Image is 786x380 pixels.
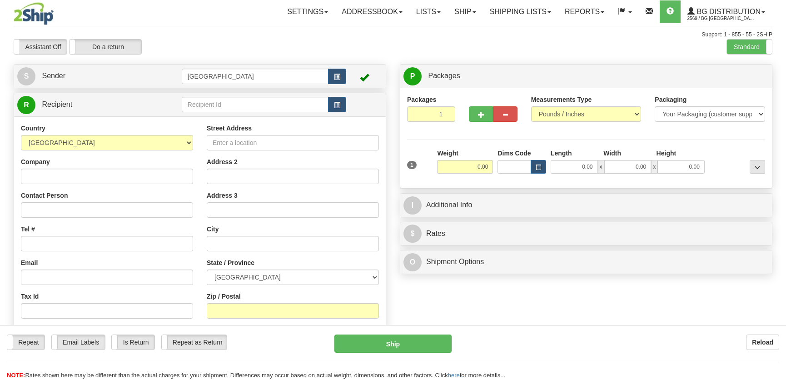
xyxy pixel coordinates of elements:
[17,95,164,114] a: R Recipient
[497,149,531,158] label: Dims Code
[207,135,379,150] input: Enter a location
[112,335,154,350] label: Is Return
[280,0,335,23] a: Settings
[403,67,769,85] a: P Packages
[428,72,460,80] span: Packages
[182,97,328,112] input: Recipient Id
[162,335,227,350] label: Repeat as Return
[21,258,38,267] label: Email
[7,335,45,350] label: Repeat
[7,372,25,379] span: NOTE:
[403,225,422,243] span: $
[531,95,592,104] label: Measurements Type
[403,196,769,215] a: IAdditional Info
[558,0,611,23] a: Reports
[687,14,756,23] span: 2569 / BG [GEOGRAPHIC_DATA] (PRINCIPAL)
[448,372,460,379] a: here
[437,149,458,158] label: Weight
[407,95,437,104] label: Packages
[207,157,238,166] label: Address 2
[403,67,422,85] span: P
[42,72,65,80] span: Sender
[409,0,448,23] a: Lists
[603,149,621,158] label: Width
[657,149,677,158] label: Height
[483,0,558,23] a: Shipping lists
[182,69,328,84] input: Sender Id
[551,149,572,158] label: Length
[448,0,483,23] a: Ship
[403,253,422,271] span: O
[42,100,72,108] span: Recipient
[598,160,604,174] span: x
[407,161,417,169] span: 1
[207,124,252,133] label: Street Address
[21,157,50,166] label: Company
[17,96,35,114] span: R
[17,67,35,85] span: S
[14,2,54,25] img: logo2569.jpg
[207,292,241,301] label: Zip / Postal
[21,292,39,301] label: Tax Id
[70,40,141,54] label: Do a return
[750,160,765,174] div: ...
[681,0,772,23] a: BG Distribution 2569 / BG [GEOGRAPHIC_DATA] (PRINCIPAL)
[17,67,182,85] a: S Sender
[727,40,772,54] label: Standard
[746,335,779,350] button: Reload
[695,8,761,15] span: BG Distribution
[21,191,68,200] label: Contact Person
[207,191,238,200] label: Address 3
[14,31,772,39] div: Support: 1 - 855 - 55 - 2SHIP
[651,160,657,174] span: x
[403,225,769,243] a: $Rates
[21,225,35,234] label: Tel #
[765,144,785,236] iframe: chat widget
[334,335,452,353] button: Ship
[207,258,254,267] label: State / Province
[655,95,687,104] label: Packaging
[752,339,773,346] b: Reload
[403,253,769,271] a: OShipment Options
[52,335,105,350] label: Email Labels
[207,225,219,234] label: City
[14,40,67,54] label: Assistant Off
[403,196,422,215] span: I
[21,124,45,133] label: Country
[335,0,409,23] a: Addressbook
